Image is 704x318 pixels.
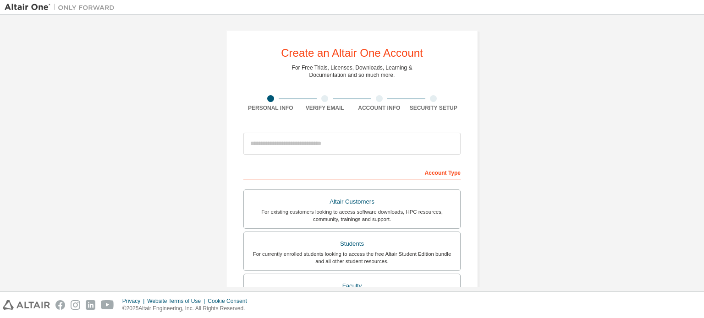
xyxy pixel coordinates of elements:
div: For currently enrolled students looking to access the free Altair Student Edition bundle and all ... [249,250,455,265]
img: linkedin.svg [86,300,95,310]
div: Altair Customers [249,195,455,208]
div: Account Type [243,165,461,179]
div: Personal Info [243,104,298,112]
img: facebook.svg [55,300,65,310]
div: Faculty [249,280,455,292]
div: Create an Altair One Account [281,48,423,59]
img: Altair One [5,3,119,12]
img: youtube.svg [101,300,114,310]
div: Privacy [122,297,147,305]
img: altair_logo.svg [3,300,50,310]
div: Website Terms of Use [147,297,208,305]
div: Students [249,237,455,250]
img: instagram.svg [71,300,80,310]
p: © 2025 Altair Engineering, Inc. All Rights Reserved. [122,305,253,313]
div: Security Setup [407,104,461,112]
div: Verify Email [298,104,352,112]
div: For existing customers looking to access software downloads, HPC resources, community, trainings ... [249,208,455,223]
div: Account Info [352,104,407,112]
div: For Free Trials, Licenses, Downloads, Learning & Documentation and so much more. [292,64,412,79]
div: Cookie Consent [208,297,252,305]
